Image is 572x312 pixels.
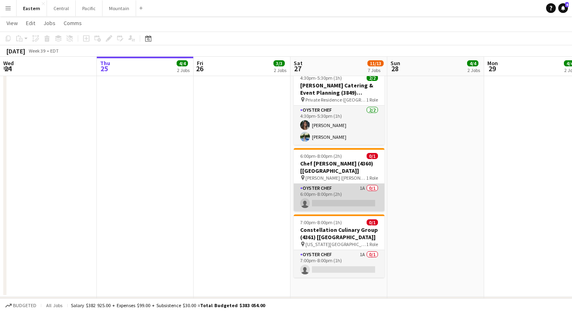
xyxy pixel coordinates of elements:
app-job-card: 4:30pm-5:30pm (1h)2/2[PERSON_NAME] Catering & Event Planning (3849) [[GEOGRAPHIC_DATA]] - TIME TB... [294,70,384,145]
span: Mon [487,59,498,67]
span: 24 [2,64,14,73]
span: Fri [197,59,203,67]
span: Jobs [43,19,55,27]
a: Edit [23,18,38,28]
app-job-card: 6:00pm-8:00pm (2h)0/1Chef [PERSON_NAME] (4360) [[GEOGRAPHIC_DATA]] [PERSON_NAME] ([PERSON_NAME][G... [294,148,384,211]
span: 4:30pm-5:30pm (1h) [300,75,342,81]
app-card-role: Oyster Chef1A0/17:00pm-8:00pm (1h) [294,250,384,278]
span: 27 [292,64,303,73]
span: [PERSON_NAME] ([PERSON_NAME][GEOGRAPHIC_DATA], [GEOGRAPHIC_DATA]) [305,175,366,181]
span: 7:00pm-8:00pm (1h) [300,219,342,225]
span: 25 [99,64,110,73]
span: Total Budgeted $383 054.00 [200,302,265,308]
div: [DATE] [6,47,25,55]
span: 11/13 [367,60,384,66]
app-job-card: 7:00pm-8:00pm (1h)0/1Constellation Culinary Group (4361) [[GEOGRAPHIC_DATA]] [US_STATE][GEOGRAPHI... [294,214,384,278]
app-card-role: Oyster Chef1A0/16:00pm-8:00pm (2h) [294,184,384,211]
span: 1 Role [366,241,378,247]
span: 6:00pm-8:00pm (2h) [300,153,342,159]
a: Jobs [40,18,59,28]
a: 4 [558,3,568,13]
span: All jobs [45,302,64,308]
span: Edit [26,19,35,27]
span: 1 Role [366,97,378,103]
span: 2/2 [367,75,378,81]
div: 2 Jobs [177,67,190,73]
span: [US_STATE][GEOGRAPHIC_DATA] ([GEOGRAPHIC_DATA], [GEOGRAPHIC_DATA]) [305,241,366,247]
span: Budgeted [13,303,36,308]
span: 0/1 [367,219,378,225]
span: 4/4 [177,60,188,66]
button: Pacific [76,0,102,16]
span: View [6,19,18,27]
span: 1 Role [366,175,378,181]
button: Budgeted [4,301,38,310]
span: Thu [100,59,110,67]
div: 7 Jobs [368,67,383,73]
button: Central [47,0,76,16]
span: Comms [64,19,82,27]
span: 29 [486,64,498,73]
a: View [3,18,21,28]
span: Private Residence ([GEOGRAPHIC_DATA], [GEOGRAPHIC_DATA]) [305,97,366,103]
app-card-role: Oyster Chef2/24:30pm-5:30pm (1h)[PERSON_NAME][PERSON_NAME] [294,106,384,145]
span: 26 [196,64,203,73]
span: 4/4 [467,60,478,66]
span: 4 [565,2,569,7]
h3: Chef [PERSON_NAME] (4360) [[GEOGRAPHIC_DATA]] [294,160,384,174]
span: 28 [389,64,400,73]
button: Mountain [102,0,136,16]
a: Comms [60,18,85,28]
span: 3/3 [273,60,285,66]
div: 2 Jobs [467,67,480,73]
div: 2 Jobs [274,67,286,73]
span: 0/1 [367,153,378,159]
span: Sat [294,59,303,67]
div: EDT [50,48,59,54]
span: Week 39 [27,48,47,54]
span: Sun [391,59,400,67]
span: Wed [3,59,14,67]
h3: Constellation Culinary Group (4361) [[GEOGRAPHIC_DATA]] [294,226,384,241]
div: Salary $382 925.00 + Expenses $99.00 + Subsistence $30.00 = [71,302,265,308]
button: Eastern [17,0,47,16]
h3: [PERSON_NAME] Catering & Event Planning (3849) [[GEOGRAPHIC_DATA]] - TIME TBD (1 hour) [294,82,384,96]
